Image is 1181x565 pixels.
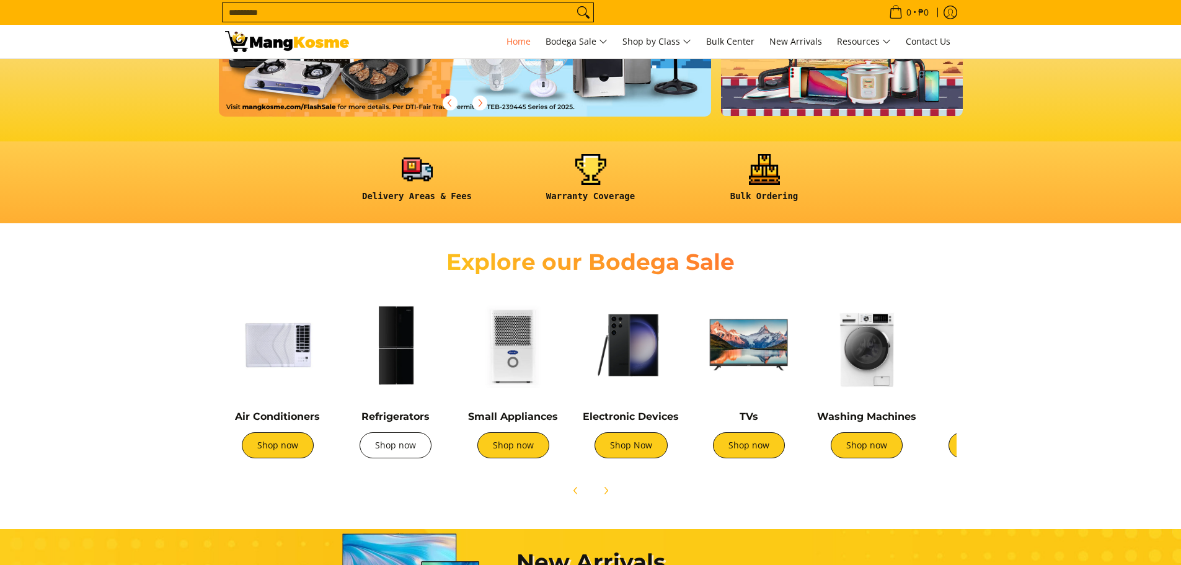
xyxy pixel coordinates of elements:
a: Shop now [360,432,431,458]
span: Bodega Sale [546,34,608,50]
img: Washing Machines [814,292,919,398]
a: Washing Machines [817,411,916,422]
span: 0 [905,8,913,17]
img: Small Appliances [461,292,566,398]
a: <h6><strong>Bulk Ordering</strong></h6> [684,154,845,211]
a: Small Appliances [468,411,558,422]
a: Air Conditioners [235,411,320,422]
a: Resources [831,25,897,58]
a: Shop now [713,432,785,458]
button: Previous [436,89,464,117]
button: Previous [562,477,590,504]
a: <h6><strong>Delivery Areas & Fees</strong></h6> [337,154,498,211]
a: Bulk Center [700,25,761,58]
a: Electronic Devices [583,411,679,422]
a: <h6><strong>Warranty Coverage</strong></h6> [510,154,671,211]
a: Home [500,25,537,58]
a: New Arrivals [763,25,828,58]
a: TVs [740,411,758,422]
a: Shop by Class [616,25,697,58]
span: Bulk Center [706,35,754,47]
a: Bodega Sale [539,25,614,58]
a: Shop now [949,432,1020,458]
span: New Arrivals [769,35,822,47]
a: Contact Us [900,25,957,58]
a: Shop now [242,432,314,458]
button: Next [466,89,493,117]
span: Home [506,35,531,47]
img: Mang Kosme: Your Home Appliances Warehouse Sale Partner! [225,31,349,52]
span: • [885,6,932,19]
span: ₱0 [916,8,931,17]
a: Shop Now [595,432,668,458]
h2: Explore our Bodega Sale [411,248,771,276]
nav: Main Menu [361,25,957,58]
span: Shop by Class [622,34,691,50]
a: Shop now [831,432,903,458]
span: Contact Us [906,35,950,47]
a: Refrigerators [361,411,430,422]
span: Resources [837,34,891,50]
button: Next [592,477,619,504]
img: Electronic Devices [578,292,684,398]
img: Refrigerators [343,292,448,398]
img: Air Conditioners [225,292,330,398]
button: Search [573,3,593,22]
a: Shop now [477,432,549,458]
img: TVs [696,292,802,398]
img: Cookers [932,292,1037,398]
